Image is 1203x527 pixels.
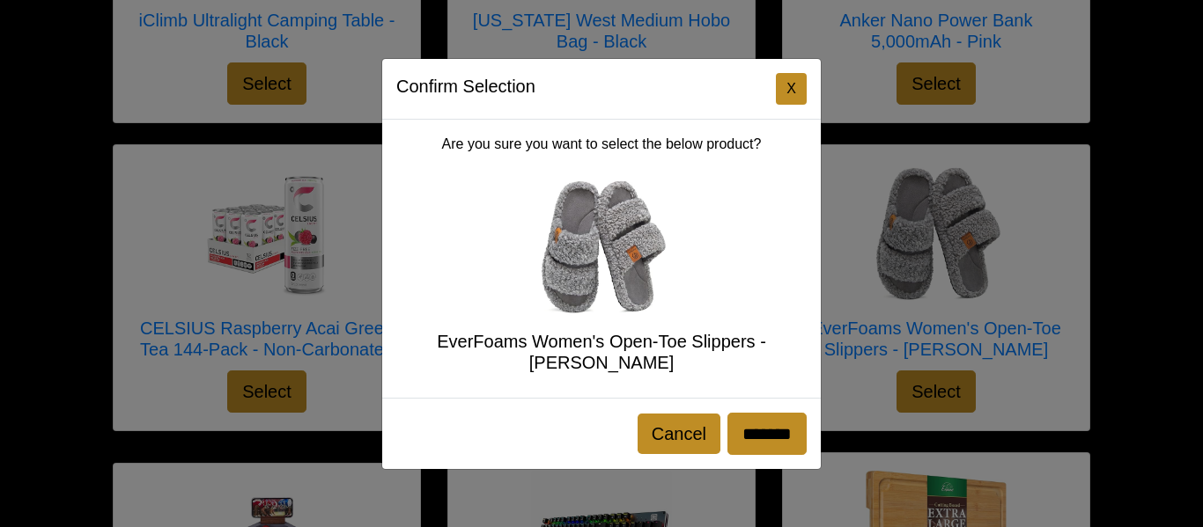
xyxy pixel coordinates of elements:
[396,331,807,373] h5: EverFoams Women's Open-Toe Slippers - [PERSON_NAME]
[396,73,535,99] h5: Confirm Selection
[382,120,821,398] div: Are you sure you want to select the below product?
[531,176,672,317] img: EverFoams Women's Open-Toe Slippers - Fuzzy Grey
[638,414,720,454] button: Cancel
[776,73,807,105] button: Close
